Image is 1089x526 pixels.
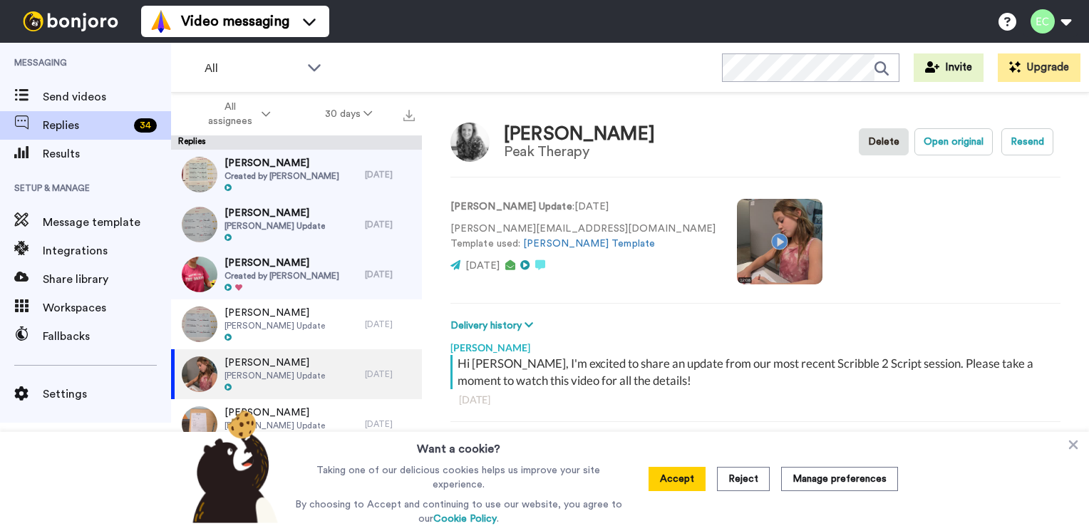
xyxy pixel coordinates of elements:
[134,118,157,133] div: 34
[450,123,490,162] img: Image of Tara Meehan
[171,399,422,449] a: [PERSON_NAME][PERSON_NAME] Update[DATE]
[224,406,325,420] span: [PERSON_NAME]
[43,386,171,403] span: Settings
[365,219,415,230] div: [DATE]
[182,207,217,242] img: ba5cf81e-063d-4b87-8ce9-910aa0512612-thumb.jpg
[224,256,339,270] span: [PERSON_NAME]
[450,222,716,252] p: [PERSON_NAME][EMAIL_ADDRESS][DOMAIN_NAME] Template used:
[171,349,422,399] a: [PERSON_NAME][PERSON_NAME] Update[DATE]
[450,334,1060,355] div: [PERSON_NAME]
[43,88,171,105] span: Send videos
[224,170,339,182] span: Created by [PERSON_NAME]
[450,200,716,215] p: : [DATE]
[171,200,422,249] a: [PERSON_NAME][PERSON_NAME] Update[DATE]
[298,101,400,127] button: 30 days
[450,202,572,212] strong: [PERSON_NAME] Update
[224,270,339,282] span: Created by [PERSON_NAME]
[504,144,655,160] div: Peak Therapy
[224,370,325,381] span: [PERSON_NAME] Update
[291,497,626,526] p: By choosing to Accept and continuing to use our website, you agree to our .
[1001,128,1053,155] button: Resend
[365,169,415,180] div: [DATE]
[171,249,422,299] a: [PERSON_NAME]Created by [PERSON_NAME][DATE]
[465,261,500,271] span: [DATE]
[450,318,537,334] button: Delivery history
[171,299,422,349] a: [PERSON_NAME][PERSON_NAME] Update[DATE]
[417,432,500,458] h3: Want a cookie?
[365,368,415,380] div: [DATE]
[181,11,289,31] span: Video messaging
[174,94,298,134] button: All assignees
[43,242,171,259] span: Integrations
[914,53,984,82] button: Invite
[649,467,706,491] button: Accept
[43,328,171,345] span: Fallbacks
[781,467,898,491] button: Manage preferences
[291,463,626,492] p: Taking one of our delicious cookies helps us improve your site experience.
[504,124,655,145] div: [PERSON_NAME]
[182,257,217,292] img: acbaa3c0-3e24-42d7-8424-e80d78eed008-thumb.jpg
[43,214,171,231] span: Message template
[433,514,497,524] a: Cookie Policy
[43,299,171,316] span: Workspaces
[998,53,1080,82] button: Upgrade
[43,271,171,288] span: Share library
[201,100,259,128] span: All assignees
[43,145,171,163] span: Results
[224,206,325,220] span: [PERSON_NAME]
[224,320,325,331] span: [PERSON_NAME] Update
[180,409,285,523] img: bear-with-cookie.png
[458,355,1057,389] div: Hi [PERSON_NAME], I'm excited to share an update from our most recent Scribble 2 Script session. ...
[365,418,415,430] div: [DATE]
[224,306,325,320] span: [PERSON_NAME]
[182,306,217,342] img: 9228eeb5-4cf8-4a75-b33b-83641acc0cdb-thumb.jpg
[224,220,325,232] span: [PERSON_NAME] Update
[717,467,770,491] button: Reject
[365,319,415,330] div: [DATE]
[43,117,128,134] span: Replies
[150,10,172,33] img: vm-color.svg
[171,150,422,200] a: [PERSON_NAME]Created by [PERSON_NAME][DATE]
[182,356,217,392] img: 95c3e2bc-19d3-48f2-bb30-2de271392c69-thumb.jpg
[459,393,1052,407] div: [DATE]
[365,269,415,280] div: [DATE]
[859,128,909,155] button: Delete
[171,135,422,150] div: Replies
[403,110,415,121] img: export.svg
[224,156,339,170] span: [PERSON_NAME]
[205,60,300,77] span: All
[224,356,325,370] span: [PERSON_NAME]
[914,128,993,155] button: Open original
[399,103,419,125] button: Export all results that match these filters now.
[182,406,217,442] img: 4e3ef941-4eb8-4a05-8c95-c3504a0ed557-thumb.jpg
[17,11,124,31] img: bj-logo-header-white.svg
[523,239,655,249] a: [PERSON_NAME] Template
[182,157,217,192] img: 622b67f2-90c2-428c-b242-b4fcd29232b5-thumb.jpg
